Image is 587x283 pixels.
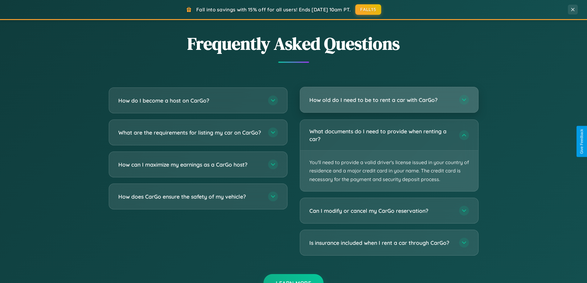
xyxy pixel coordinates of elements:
h3: What documents do I need to provide when renting a car? [309,127,453,143]
h2: Frequently Asked Questions [109,32,479,55]
span: Fall into savings with 15% off for all users! Ends [DATE] 10am PT. [196,6,351,13]
h3: How old do I need to be to rent a car with CarGo? [309,96,453,104]
h3: Is insurance included when I rent a car through CarGo? [309,239,453,247]
h3: How does CarGo ensure the safety of my vehicle? [118,193,262,200]
h3: Can I modify or cancel my CarGo reservation? [309,207,453,215]
h3: How can I maximize my earnings as a CarGo host? [118,161,262,168]
p: You'll need to provide a valid driver's license issued in your country of residence and a major c... [300,151,478,191]
h3: What are the requirements for listing my car on CarGo? [118,129,262,136]
h3: How do I become a host on CarGo? [118,97,262,104]
button: FALL15 [355,4,381,15]
div: Give Feedback [580,129,584,154]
